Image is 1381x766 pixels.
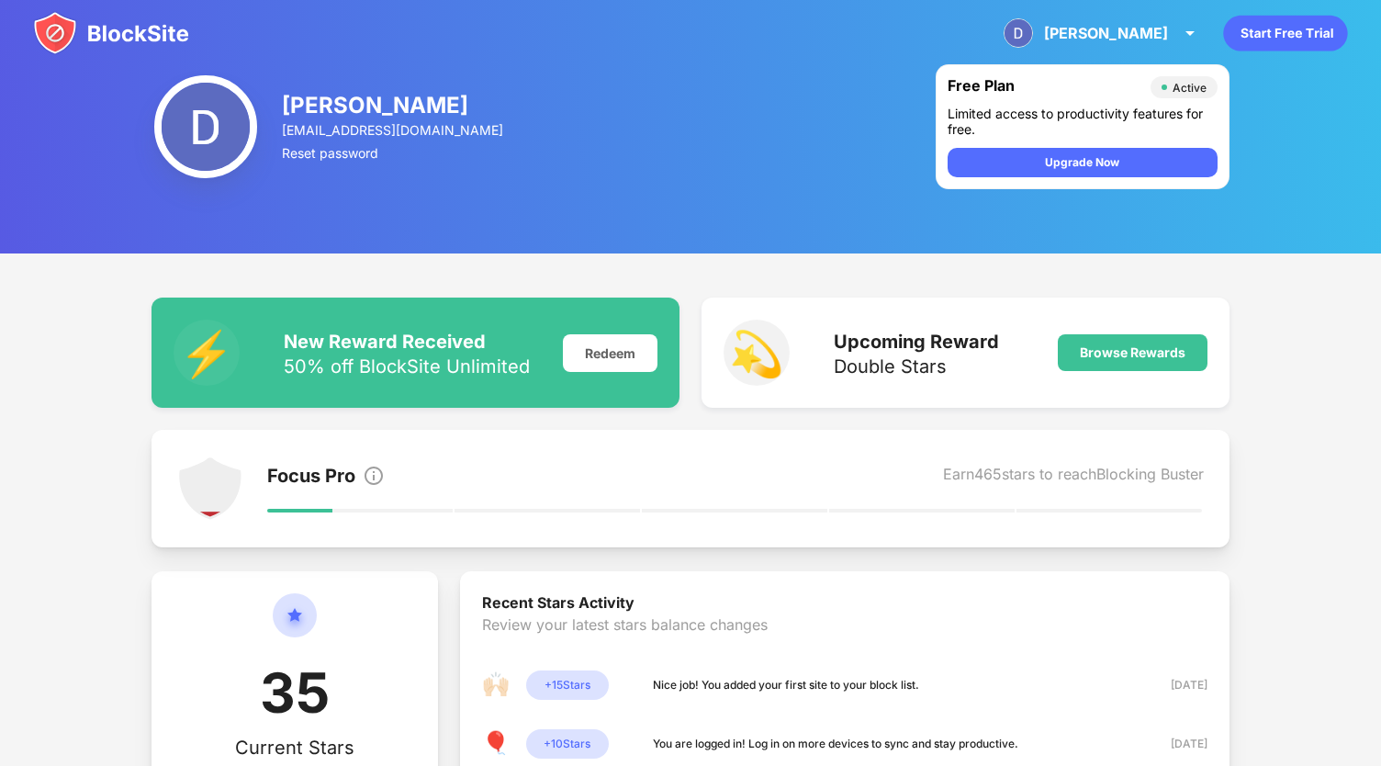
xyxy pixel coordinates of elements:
div: [DATE] [1142,676,1207,694]
img: info.svg [363,465,385,487]
img: ACg8ocKNZwO7zyJZSSK_N6AtI2Bgq-LRM_85FELY_heu5jX4OkXW6Q=s96-c [154,75,257,178]
div: [PERSON_NAME] [1044,24,1168,42]
div: 🙌🏻 [482,670,511,700]
div: New Reward Received [284,331,530,353]
div: Redeem [563,334,657,372]
img: circle-star.svg [273,593,317,659]
div: 35 [260,659,330,737]
div: Active [1173,81,1207,95]
div: Nice job! You added your first site to your block list. [653,676,919,694]
div: Upcoming Reward [834,331,999,353]
div: Recent Stars Activity [482,593,1207,615]
div: Current Stars [235,737,354,759]
div: + 10 Stars [526,729,609,759]
div: [DATE] [1142,735,1207,753]
div: Reset password [282,145,506,161]
div: Double Stars [834,357,999,376]
div: 💫 [724,320,790,386]
div: Browse Rewards [1080,345,1185,360]
div: 🎈 [482,729,511,759]
div: Limited access to productivity features for free. [948,106,1218,137]
div: animation [1223,15,1348,51]
div: [PERSON_NAME] [282,92,506,118]
div: Focus Pro [267,465,355,490]
div: + 15 Stars [526,670,609,700]
div: You are logged in! Log in on more devices to sync and stay productive. [653,735,1018,753]
img: points-level-1.svg [177,456,243,522]
div: Upgrade Now [1045,153,1119,172]
img: ACg8ocKNZwO7zyJZSSK_N6AtI2Bgq-LRM_85FELY_heu5jX4OkXW6Q=s96-c [1004,18,1033,48]
div: [EMAIL_ADDRESS][DOMAIN_NAME] [282,122,506,138]
div: ⚡️ [174,320,240,386]
div: Earn 465 stars to reach Blocking Buster [943,465,1204,490]
img: blocksite-icon.svg [33,11,189,55]
div: Free Plan [948,76,1141,98]
div: Review your latest stars balance changes [482,615,1207,670]
div: 50% off BlockSite Unlimited [284,357,530,376]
